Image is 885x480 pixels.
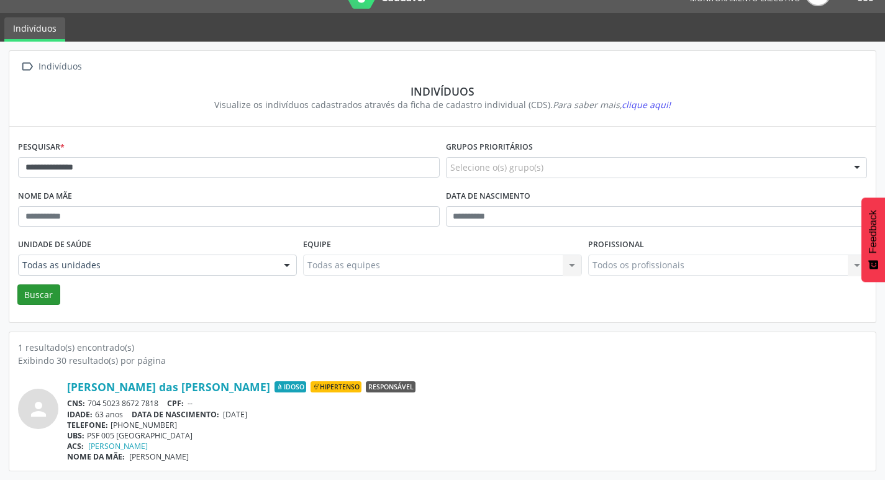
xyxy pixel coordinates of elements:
[303,235,331,255] label: Equipe
[129,451,189,462] span: [PERSON_NAME]
[67,380,270,394] a: [PERSON_NAME] das [PERSON_NAME]
[17,284,60,306] button: Buscar
[446,187,530,206] label: Data de nascimento
[223,409,247,420] span: [DATE]
[67,409,93,420] span: IDADE:
[18,138,65,157] label: Pesquisar
[27,98,858,111] div: Visualize os indivíduos cadastrados através da ficha de cadastro individual (CDS).
[622,99,671,111] span: clique aqui!
[446,138,533,157] label: Grupos prioritários
[868,210,879,253] span: Feedback
[67,420,867,430] div: [PHONE_NUMBER]
[67,398,867,409] div: 704 5023 8672 7818
[588,235,644,255] label: Profissional
[18,187,72,206] label: Nome da mãe
[4,17,65,42] a: Indivíduos
[167,398,184,409] span: CPF:
[553,99,671,111] i: Para saber mais,
[132,409,219,420] span: DATA DE NASCIMENTO:
[67,430,84,441] span: UBS:
[275,381,306,392] span: Idoso
[18,235,91,255] label: Unidade de saúde
[450,161,543,174] span: Selecione o(s) grupo(s)
[88,441,148,451] a: [PERSON_NAME]
[22,259,271,271] span: Todas as unidades
[366,381,415,392] span: Responsável
[188,398,193,409] span: --
[67,430,867,441] div: PSF 005 [GEOGRAPHIC_DATA]
[18,58,36,76] i: 
[311,381,361,392] span: Hipertenso
[36,58,84,76] div: Indivíduos
[18,341,867,354] div: 1 resultado(s) encontrado(s)
[27,398,50,420] i: person
[67,398,85,409] span: CNS:
[861,197,885,282] button: Feedback - Mostrar pesquisa
[67,451,125,462] span: NOME DA MÃE:
[67,441,84,451] span: ACS:
[18,58,84,76] a:  Indivíduos
[67,420,108,430] span: TELEFONE:
[27,84,858,98] div: Indivíduos
[18,354,867,367] div: Exibindo 30 resultado(s) por página
[67,409,867,420] div: 63 anos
